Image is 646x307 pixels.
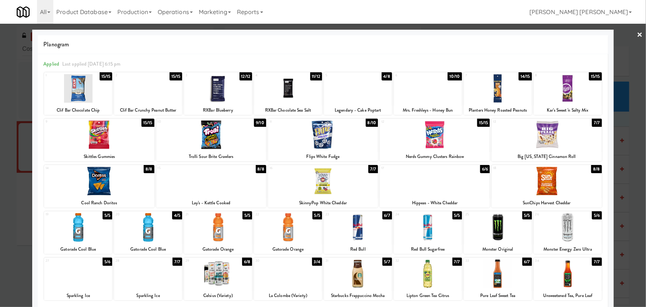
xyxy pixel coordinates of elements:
[268,119,378,161] div: 118/10Flips White Fudge
[535,72,568,79] div: 8
[324,72,392,115] div: 54/8Legendary - Cake Poptart
[254,72,322,115] div: 411/12RXBar Chocolate Sea Salt
[380,165,490,208] div: 176/6Hippeas - White Cheddar
[452,211,462,219] div: 5/5
[254,245,322,254] div: Gatorade Orange
[254,291,322,300] div: La Colombe (Variety)
[17,6,30,19] img: Micromart
[534,245,602,254] div: Monster Energy Zero Ultra
[325,258,358,264] div: 31
[464,211,532,254] div: 255/5Monster Original
[395,258,428,264] div: 32
[519,72,532,80] div: 14/15
[465,211,498,218] div: 25
[185,291,251,300] div: Celsius (Variety)
[325,291,391,300] div: Starbucks Frappuccino Mocha
[382,211,392,219] div: 6/7
[173,258,182,266] div: 7/7
[103,258,112,266] div: 5/6
[492,165,602,208] div: 188/8SunChips Harvest Cheddar
[394,291,462,300] div: Lipton Green Tea Citrus
[116,211,148,218] div: 20
[268,165,378,208] div: 167/7SkinnyPop White Cheddar
[254,211,322,254] div: 225/5Gatorade Orange
[184,291,252,300] div: Celsius (Variety)
[144,165,154,173] div: 8/8
[465,291,531,300] div: Pure Leaf Sweet Tea
[382,258,392,266] div: 5/7
[312,211,322,219] div: 5/5
[465,258,498,264] div: 33
[45,291,111,300] div: Sparkling Ice
[465,245,531,254] div: Monster Original
[45,245,111,254] div: Gatorade Cool Blue
[269,198,377,208] div: SkinnyPop White Cheddar
[380,119,490,161] div: 1215/15Nerds Gummy Clusters Rainbow
[114,211,182,254] div: 204/5Gatorade Cool Blue
[534,291,602,300] div: Unsweetened Tea, Pure Leaf
[592,119,602,127] div: 7/7
[116,258,148,264] div: 28
[395,245,461,254] div: Red Bull Sugarfree
[44,106,112,115] div: Clif Bar Chocolate Chip
[310,72,322,80] div: 11/12
[464,258,532,300] div: 336/7Pure Leaf Sweet Tea
[592,211,602,219] div: 5/6
[535,245,601,254] div: Monster Energy Zero Ultra
[324,245,392,254] div: Red Bull
[381,165,435,171] div: 17
[100,72,113,80] div: 15/15
[170,72,183,80] div: 15/15
[492,198,602,208] div: SunChips Harvest Cheddar
[158,119,211,125] div: 10
[156,198,266,208] div: Lay's - Kettle Cooked
[44,291,112,300] div: Sparkling Ice
[366,119,378,127] div: 8/10
[185,245,251,254] div: Gatorade Orange
[493,198,600,208] div: SunChips Harvest Cheddar
[184,245,252,254] div: Gatorade Orange
[185,72,218,79] div: 3
[44,119,154,161] div: 915/15Skittles Gummies
[255,72,288,79] div: 4
[535,106,601,115] div: Kar's Sweet 'n Salty Mix
[156,165,266,208] div: 158/8Lay's - Kettle Cooked
[324,211,392,254] div: 236/7Red Bull
[255,106,321,115] div: RXBar Chocolate Sea Salt
[464,72,532,115] div: 714/15Planters Honey Roasted Peanuts
[269,152,377,161] div: Flips White Fudge
[394,72,462,115] div: 610/10Mrs. Freshleys - Honey Bun
[115,106,181,115] div: Clif Bar Crunchy Peanut Butter
[184,211,252,254] div: 215/5Gatorade Orange
[184,258,252,300] div: 296/8Celsius (Variety)
[256,165,266,173] div: 8/8
[44,72,112,115] div: 115/15Clif Bar Chocolate Chip
[270,165,323,171] div: 16
[535,291,601,300] div: Unsweetened Tea, Pure Leaf
[477,119,490,127] div: 15/15
[44,245,112,254] div: Gatorade Cool Blue
[46,211,78,218] div: 19
[448,72,462,80] div: 10/10
[43,39,603,50] span: Planogram
[395,211,428,218] div: 24
[44,211,112,254] div: 195/5Gatorade Cool Blue
[534,106,602,115] div: Kar's Sweet 'n Salty Mix
[589,72,602,80] div: 15/15
[46,258,78,264] div: 27
[381,198,489,208] div: Hippeas - White Cheddar
[44,165,154,208] div: 148/8Cool Ranch Doritos
[380,152,490,161] div: Nerds Gummy Clusters Rainbow
[325,106,391,115] div: Legendary - Cake Poptart
[535,258,568,264] div: 34
[637,24,643,47] a: ×
[242,211,252,219] div: 5/5
[255,258,288,264] div: 30
[184,106,252,115] div: RXBar Blueberry
[534,72,602,115] div: 815/15Kar's Sweet 'n Salty Mix
[493,119,547,125] div: 13
[535,211,568,218] div: 26
[591,165,602,173] div: 8/8
[492,119,602,161] div: 137/7Big [US_STATE] Cinnamon Roll
[46,165,99,171] div: 14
